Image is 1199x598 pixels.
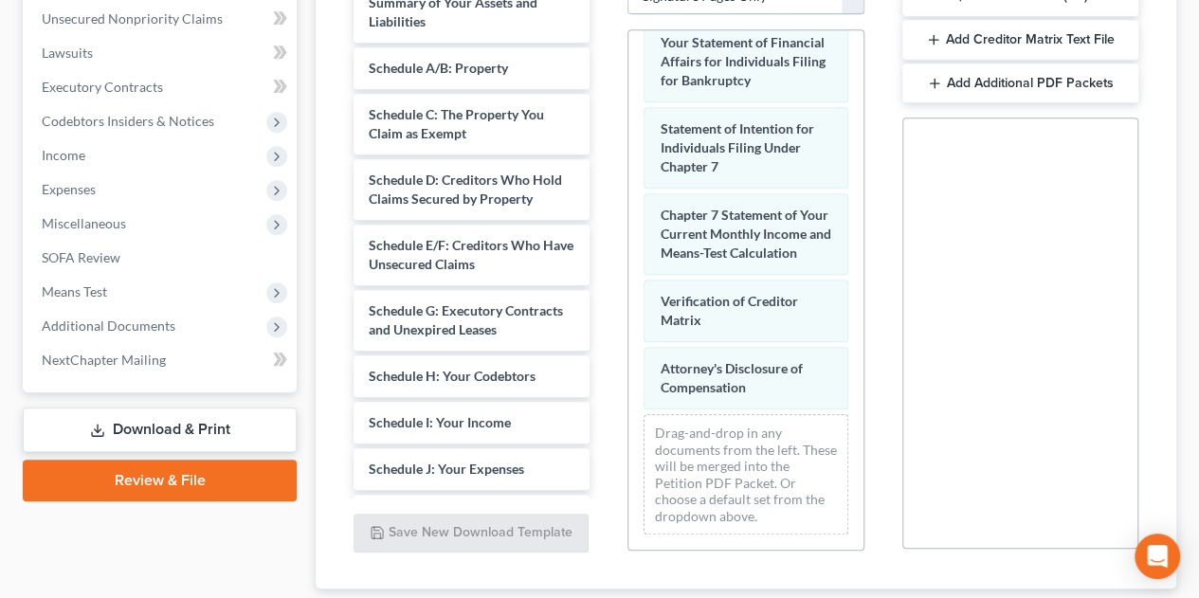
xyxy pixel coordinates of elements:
[902,63,1138,103] button: Add Additional PDF Packets
[369,461,524,477] span: Schedule J: Your Expenses
[369,60,508,76] span: Schedule A/B: Property
[42,181,96,197] span: Expenses
[369,237,573,272] span: Schedule E/F: Creditors Who Have Unsecured Claims
[902,20,1138,60] button: Add Creditor Matrix Text File
[27,343,297,377] a: NextChapter Mailing
[42,113,214,129] span: Codebtors Insiders & Notices
[644,414,847,535] div: Drag-and-drop in any documents from the left. These will be merged into the Petition PDF Packet. ...
[660,34,825,88] span: Your Statement of Financial Affairs for Individuals Filing for Bankruptcy
[27,241,297,275] a: SOFA Review
[369,414,511,430] span: Schedule I: Your Income
[1135,534,1180,579] div: Open Intercom Messenger
[369,106,544,141] span: Schedule C: The Property You Claim as Exempt
[42,45,93,61] span: Lawsuits
[27,70,297,104] a: Executory Contracts
[42,249,120,265] span: SOFA Review
[660,360,802,395] span: Attorney's Disclosure of Compensation
[660,293,797,328] span: Verification of Creditor Matrix
[42,317,175,334] span: Additional Documents
[369,172,562,207] span: Schedule D: Creditors Who Hold Claims Secured by Property
[42,352,166,368] span: NextChapter Mailing
[42,10,223,27] span: Unsecured Nonpriority Claims
[27,2,297,36] a: Unsecured Nonpriority Claims
[23,408,297,452] a: Download & Print
[369,368,536,384] span: Schedule H: Your Codebtors
[27,36,297,70] a: Lawsuits
[42,147,85,163] span: Income
[23,460,297,501] a: Review & File
[660,207,830,261] span: Chapter 7 Statement of Your Current Monthly Income and Means-Test Calculation
[369,302,563,337] span: Schedule G: Executory Contracts and Unexpired Leases
[354,514,589,553] button: Save New Download Template
[42,79,163,95] span: Executory Contracts
[42,283,107,299] span: Means Test
[660,120,813,174] span: Statement of Intention for Individuals Filing Under Chapter 7
[42,215,126,231] span: Miscellaneous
